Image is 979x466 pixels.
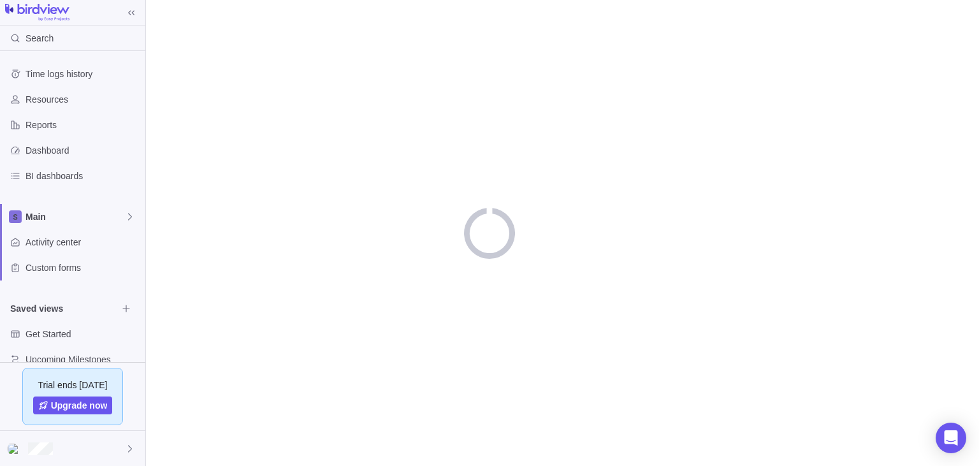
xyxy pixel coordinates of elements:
[936,423,966,453] div: Open Intercom Messenger
[25,119,140,131] span: Reports
[25,261,140,274] span: Custom forms
[25,210,125,223] span: Main
[25,144,140,157] span: Dashboard
[5,4,69,22] img: logo
[25,68,140,80] span: Time logs history
[33,397,113,414] a: Upgrade now
[38,379,108,391] span: Trial ends [DATE]
[8,441,23,456] div: Victim
[25,93,140,106] span: Resources
[10,302,117,315] span: Saved views
[25,353,140,366] span: Upcoming Milestones
[25,32,54,45] span: Search
[464,208,515,259] div: loading
[8,444,23,454] img: Show
[25,170,140,182] span: BI dashboards
[51,399,108,412] span: Upgrade now
[25,236,140,249] span: Activity center
[25,328,140,340] span: Get Started
[117,300,135,317] span: Browse views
